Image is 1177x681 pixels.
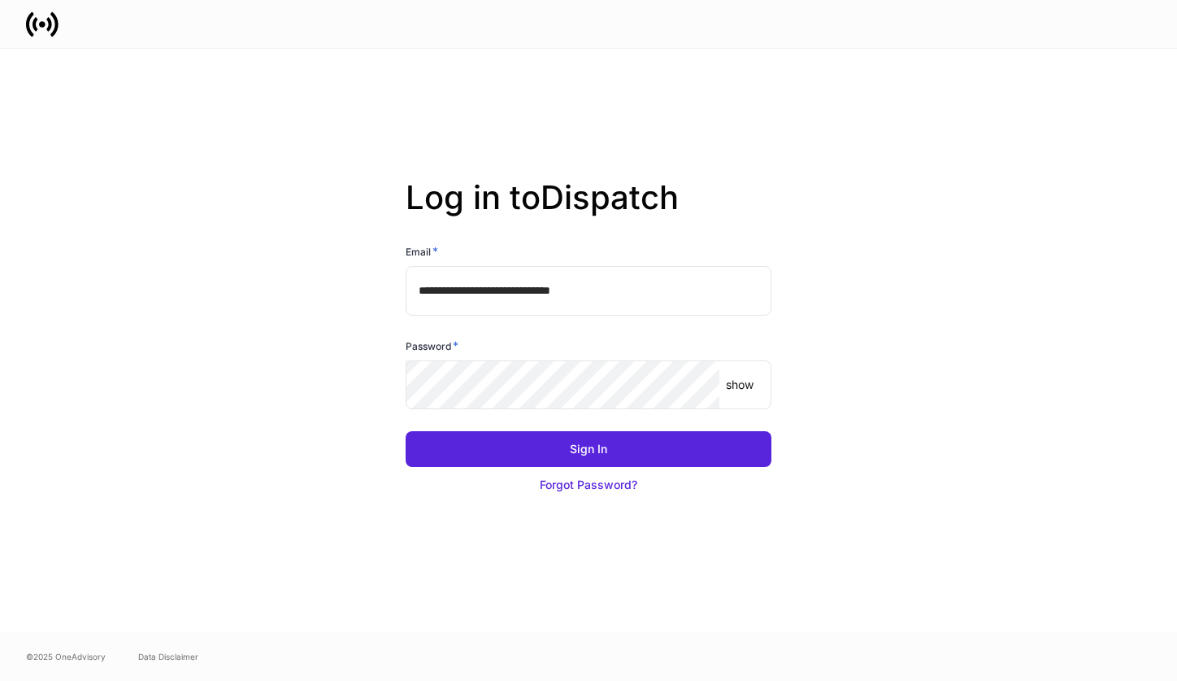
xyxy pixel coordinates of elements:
[406,467,771,503] button: Forgot Password?
[406,243,438,260] h6: Email
[540,477,637,493] div: Forgot Password?
[406,431,771,467] button: Sign In
[406,178,771,243] h2: Log in to Dispatch
[570,441,607,457] div: Sign In
[726,377,754,393] p: show
[26,650,106,663] span: © 2025 OneAdvisory
[138,650,198,663] a: Data Disclaimer
[406,338,458,354] h6: Password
